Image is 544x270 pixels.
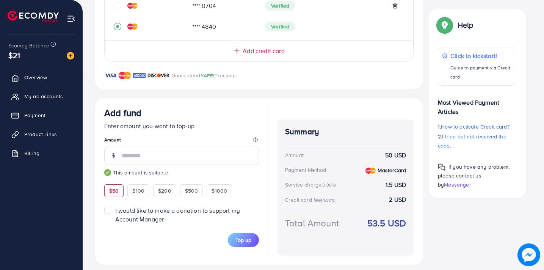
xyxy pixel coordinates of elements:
div: Credit card fee [285,196,338,204]
div: Total Amount [285,217,339,230]
span: $500 [185,187,198,195]
p: 1. [438,122,515,131]
span: $21 [8,50,20,61]
p: Guaranteed Checkout [171,71,236,80]
small: This amount is suitable [104,169,259,176]
p: Click to kickstart! [450,51,511,60]
img: brand [133,71,146,80]
span: I tried but not received the code. [438,133,506,149]
img: guide [104,169,111,176]
span: $1000 [212,187,227,195]
img: credit [127,3,138,9]
span: Messenger [444,181,471,188]
strong: 2 USD [389,195,406,204]
img: brand [104,71,117,80]
img: image [517,243,540,266]
legend: Amount [104,137,259,146]
span: Payment [24,111,45,119]
a: Product Links [6,127,77,142]
svg: circle [114,2,121,9]
p: Enter amount you want to top-up [104,121,259,130]
svg: record circle [114,23,121,30]
img: logo [8,11,59,22]
span: $200 [158,187,171,195]
h4: Summary [285,127,406,137]
strong: 50 USD [385,151,406,160]
a: Overview [6,70,77,85]
span: How to activate Credit card? [441,123,509,130]
a: Payment [6,108,77,123]
span: SAFE [201,72,213,79]
h3: Add fund [104,107,141,118]
p: Guide to payment via Credit card [450,63,511,82]
span: Overview [24,74,47,81]
span: $50 [109,187,119,195]
img: Popup guide [438,18,452,32]
p: Most Viewed Payment Articles [438,92,515,116]
span: $100 [132,187,144,195]
img: image [67,52,74,60]
img: brand [119,71,131,80]
img: brand [147,71,169,80]
span: Top up [235,236,251,244]
span: Ecomdy Balance [8,42,49,49]
small: (4.00%) [321,197,335,203]
strong: 1.5 USD [386,181,406,189]
span: Verified [265,22,295,31]
div: Payment Method [285,166,326,174]
img: Popup guide [438,163,445,171]
span: My ad accounts [24,93,63,100]
div: Amount [285,151,304,159]
a: My ad accounts [6,89,77,104]
img: credit [127,24,138,30]
small: (3.00%) [321,182,336,188]
p: Help [458,20,473,30]
div: Service charge [285,181,338,188]
a: Billing [6,146,77,161]
img: credit [365,168,376,174]
button: Top up [228,233,259,247]
span: Product Links [24,130,57,138]
span: Billing [24,149,39,157]
span: If you have any problem, please contact us by [438,163,510,188]
span: Verified [265,1,295,11]
strong: MasterCard [378,166,406,174]
strong: 53.5 USD [367,217,406,230]
span: I would like to make a donation to support my Account Manager. [115,206,240,223]
p: 2. [438,132,515,150]
span: Add credit card [243,47,284,55]
img: menu [67,14,75,23]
